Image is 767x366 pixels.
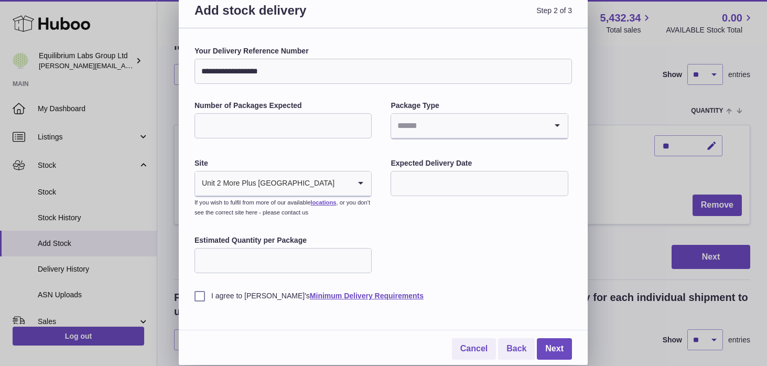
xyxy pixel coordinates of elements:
[195,199,370,216] small: If you wish to fulfil from more of our available , or you don’t see the correct site here - pleas...
[391,114,546,138] input: Search for option
[195,171,371,197] div: Search for option
[452,338,496,360] a: Cancel
[195,2,383,31] h3: Add stock delivery
[391,158,568,168] label: Expected Delivery Date
[498,338,535,360] a: Back
[195,158,372,168] label: Site
[195,235,372,245] label: Estimated Quantity per Package
[310,199,336,206] a: locations
[195,171,335,196] span: Unit 2 More Plus [GEOGRAPHIC_DATA]
[335,171,350,196] input: Search for option
[195,291,572,301] label: I agree to [PERSON_NAME]'s
[195,46,572,56] label: Your Delivery Reference Number
[391,114,567,139] div: Search for option
[310,292,424,300] a: Minimum Delivery Requirements
[537,338,572,360] a: Next
[391,101,568,111] label: Package Type
[383,2,572,31] span: Step 2 of 3
[195,101,372,111] label: Number of Packages Expected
